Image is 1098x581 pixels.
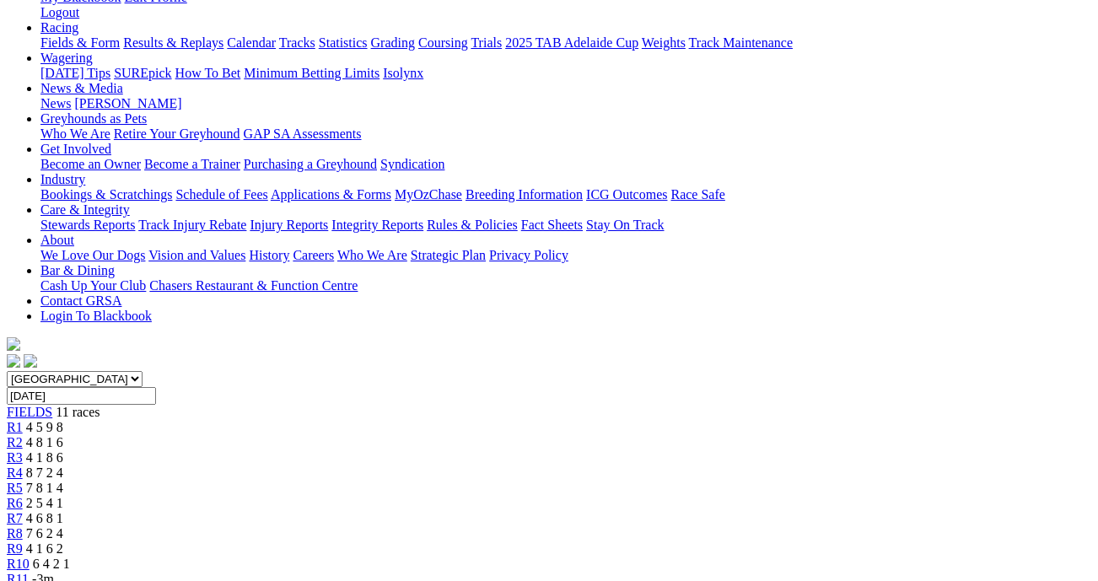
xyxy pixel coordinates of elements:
[7,557,30,571] a: R10
[40,248,145,262] a: We Love Our Dogs
[7,465,23,480] a: R4
[40,218,1091,233] div: Care & Integrity
[40,126,1091,142] div: Greyhounds as Pets
[40,66,1091,81] div: Wagering
[40,96,71,110] a: News
[40,142,111,156] a: Get Involved
[40,126,110,141] a: Who We Are
[7,450,23,465] a: R3
[40,172,85,186] a: Industry
[7,435,23,449] a: R2
[371,35,415,50] a: Grading
[471,35,502,50] a: Trials
[40,20,78,35] a: Racing
[7,405,52,419] a: FIELDS
[24,354,37,368] img: twitter.svg
[7,526,23,541] a: R8
[123,35,223,50] a: Results & Replays
[40,293,121,308] a: Contact GRSA
[40,187,172,202] a: Bookings & Scratchings
[26,541,63,556] span: 4 1 6 2
[40,157,1091,172] div: Get Involved
[7,481,23,495] a: R5
[427,218,518,232] a: Rules & Policies
[40,35,1091,51] div: Racing
[319,35,368,50] a: Statistics
[7,511,23,525] a: R7
[40,187,1091,202] div: Industry
[331,218,423,232] a: Integrity Reports
[521,218,583,232] a: Fact Sheets
[7,337,20,351] img: logo-grsa-white.png
[40,35,120,50] a: Fields & Form
[175,66,241,80] a: How To Bet
[586,218,664,232] a: Stay On Track
[114,66,171,80] a: SUREpick
[26,526,63,541] span: 7 6 2 4
[40,111,147,126] a: Greyhounds as Pets
[40,5,79,19] a: Logout
[138,218,246,232] a: Track Injury Rebate
[670,187,724,202] a: Race Safe
[689,35,793,50] a: Track Maintenance
[56,405,100,419] span: 11 races
[114,126,240,141] a: Retire Your Greyhound
[380,157,444,171] a: Syndication
[40,278,146,293] a: Cash Up Your Club
[271,187,391,202] a: Applications & Forms
[7,387,156,405] input: Select date
[489,248,568,262] a: Privacy Policy
[244,126,362,141] a: GAP SA Assessments
[149,278,358,293] a: Chasers Restaurant & Function Centre
[26,420,63,434] span: 4 5 9 8
[26,496,63,510] span: 2 5 4 1
[40,66,110,80] a: [DATE] Tips
[26,450,63,465] span: 4 1 8 6
[40,233,74,247] a: About
[642,35,686,50] a: Weights
[40,278,1091,293] div: Bar & Dining
[411,248,486,262] a: Strategic Plan
[148,248,245,262] a: Vision and Values
[337,248,407,262] a: Who We Are
[7,496,23,510] a: R6
[7,354,20,368] img: facebook.svg
[26,481,63,495] span: 7 8 1 4
[279,35,315,50] a: Tracks
[40,157,141,171] a: Become an Owner
[466,187,583,202] a: Breeding Information
[293,248,334,262] a: Careers
[33,557,70,571] span: 6 4 2 1
[40,81,123,95] a: News & Media
[144,157,240,171] a: Become a Trainer
[40,96,1091,111] div: News & Media
[7,420,23,434] a: R1
[40,248,1091,263] div: About
[74,96,181,110] a: [PERSON_NAME]
[250,218,328,232] a: Injury Reports
[175,187,267,202] a: Schedule of Fees
[40,218,135,232] a: Stewards Reports
[40,51,93,65] a: Wagering
[418,35,468,50] a: Coursing
[26,465,63,480] span: 8 7 2 4
[40,263,115,277] a: Bar & Dining
[40,309,152,323] a: Login To Blackbook
[26,511,63,525] span: 4 6 8 1
[7,541,23,556] a: R9
[40,202,130,217] a: Care & Integrity
[227,35,276,50] a: Calendar
[505,35,638,50] a: 2025 TAB Adelaide Cup
[383,66,423,80] a: Isolynx
[395,187,462,202] a: MyOzChase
